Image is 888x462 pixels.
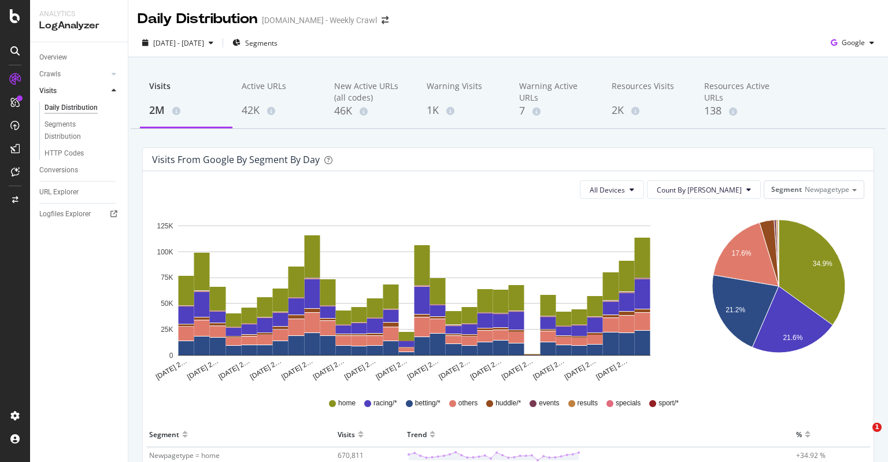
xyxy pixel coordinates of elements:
div: 2K [612,103,686,118]
a: Overview [39,51,120,64]
div: 138 [704,104,778,119]
button: Google [826,34,879,52]
a: Segments Distribution [45,119,120,143]
text: 75K [161,274,173,282]
div: 46K [334,104,408,119]
div: Resources Active URLs [704,80,778,104]
div: Logfiles Explorer [39,208,91,220]
div: Trend [407,425,427,443]
div: Crawls [39,68,61,80]
a: Logfiles Explorer [39,208,120,220]
div: Visits [338,425,355,443]
div: 1K [427,103,501,118]
text: 17.6% [731,250,751,258]
text: 25K [161,326,173,334]
span: [DATE] - [DATE] [153,38,204,48]
div: [DOMAIN_NAME] - Weekly Crawl [262,14,377,26]
button: All Devices [580,180,644,199]
text: 34.9% [813,260,832,268]
div: Overview [39,51,67,64]
span: events [539,398,559,408]
a: Conversions [39,164,120,176]
svg: A chart. [152,208,677,382]
span: Google [842,38,865,47]
a: HTTP Codes [45,147,120,160]
div: Visits from google by Segment by Day [152,154,320,165]
div: 7 [519,104,593,119]
span: sport/* [658,398,679,408]
div: Active URLs [242,80,316,102]
div: Visits [149,80,223,102]
div: % [796,425,802,443]
span: +34.92 % [796,450,826,460]
div: Warning Visits [427,80,501,102]
div: Segments Distribution [45,119,109,143]
div: New Active URLs (all codes) [334,80,408,104]
span: results [578,398,598,408]
div: HTTP Codes [45,147,84,160]
text: 0 [169,352,173,360]
span: racing/* [373,398,397,408]
a: Visits [39,85,108,97]
text: 21.2% [726,306,745,314]
div: Visits [39,85,57,97]
a: URL Explorer [39,186,120,198]
iframe: Intercom live chat [849,423,876,450]
span: 670,811 [338,450,364,460]
span: huddle/* [495,398,521,408]
div: URL Explorer [39,186,79,198]
button: [DATE] - [DATE] [138,34,218,52]
span: Count By Day [657,185,742,195]
div: arrow-right-arrow-left [382,16,388,24]
div: Daily Distribution [45,102,98,114]
span: Segments [245,38,277,48]
div: Resources Visits [612,80,686,102]
div: LogAnalyzer [39,19,119,32]
button: Count By [PERSON_NAME] [647,180,761,199]
text: 125K [157,222,173,230]
div: Daily Distribution [138,9,257,29]
button: Segments [228,34,282,52]
span: betting/* [415,398,441,408]
div: Warning Active URLs [519,80,593,104]
a: Crawls [39,68,108,80]
div: Conversions [39,164,78,176]
a: Daily Distribution [45,102,120,114]
svg: A chart. [695,208,862,382]
div: Segment [149,425,179,443]
span: specials [616,398,641,408]
span: Newpagetype = home [149,450,220,460]
div: 42K [242,103,316,118]
text: 100K [157,248,173,256]
span: Segment [771,184,802,194]
div: Analytics [39,9,119,19]
span: All Devices [590,185,625,195]
span: Newpagetype [805,184,849,194]
text: 50K [161,300,173,308]
text: 21.6% [783,334,802,342]
span: home [338,398,356,408]
span: 1 [872,423,882,432]
span: others [458,398,478,408]
div: 2M [149,103,223,118]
